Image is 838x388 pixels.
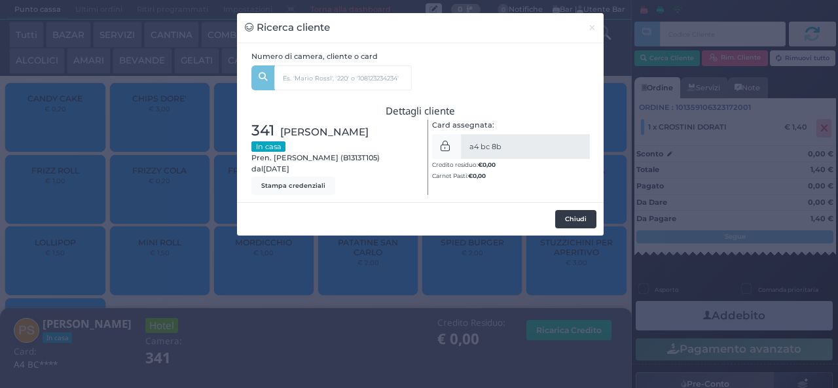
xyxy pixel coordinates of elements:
label: Card assegnata: [432,120,494,131]
h3: Dettagli cliente [251,105,590,116]
span: × [588,20,596,35]
small: In casa [251,141,285,152]
small: Credito residuo: [432,161,496,168]
b: € [478,161,496,168]
small: Carnet Pasti: [432,172,486,179]
label: Numero di camera, cliente o card [251,51,378,62]
button: Chiudi [555,210,596,228]
span: 0,00 [483,160,496,169]
button: Stampa credenziali [251,177,335,195]
h3: Ricerca cliente [245,20,331,35]
b: € [468,172,486,179]
span: [PERSON_NAME] [280,124,369,139]
span: 341 [251,120,274,142]
span: [DATE] [263,164,289,175]
button: Chiudi [581,13,604,43]
input: Es. 'Mario Rossi', '220' o '108123234234' [274,65,412,90]
div: Pren. [PERSON_NAME] (B1313T105) dal [245,120,421,195]
span: 0,00 [473,171,486,180]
